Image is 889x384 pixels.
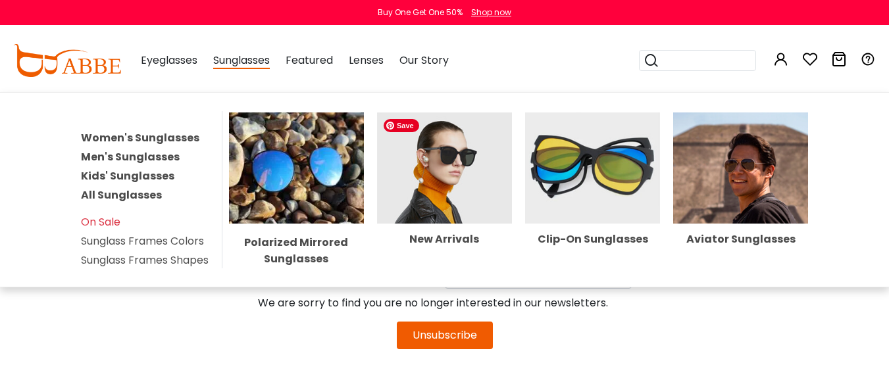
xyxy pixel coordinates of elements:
[377,160,512,245] a: New Arrivals
[229,112,364,224] img: Polarized Mirrored
[378,7,463,18] div: Buy One Get One 50%
[377,234,512,245] div: New Arrivals
[384,119,419,132] span: Save
[525,160,660,245] a: Clip-On Sunglasses
[81,168,174,183] a: Kids' Sunglasses
[525,112,660,224] img: Clip-On Sunglasses
[465,7,511,18] a: Shop now
[213,53,270,69] span: Sunglasses
[673,234,808,245] div: Aviator Sunglasses
[81,252,209,268] a: Sunglass Frames Shapes
[673,160,808,245] a: Aviator Sunglasses
[286,53,333,68] span: Featured
[673,112,808,224] img: Aviator Sunglasses
[81,187,162,203] a: All Sunglasses
[13,44,121,77] img: abbeglasses.com
[229,234,364,267] div: Polarized Mirrored Sunglasses
[525,234,660,245] div: Clip-On Sunglasses
[229,160,364,267] a: Polarized Mirrored Sunglasses
[349,53,384,68] span: Lenses
[377,112,512,224] img: New Arrivals
[471,7,511,18] div: Shop now
[141,53,197,68] span: Eyeglasses
[81,214,120,229] a: On Sale
[397,322,493,349] button: Unsubscribe
[81,149,180,164] a: Men's Sunglasses
[258,290,632,316] div: We are sorry to find you are no longer interested in our newsletters.
[399,53,449,68] span: Our Story
[81,130,199,145] a: Women's Sunglasses
[81,233,204,249] a: Sunglass Frames Colors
